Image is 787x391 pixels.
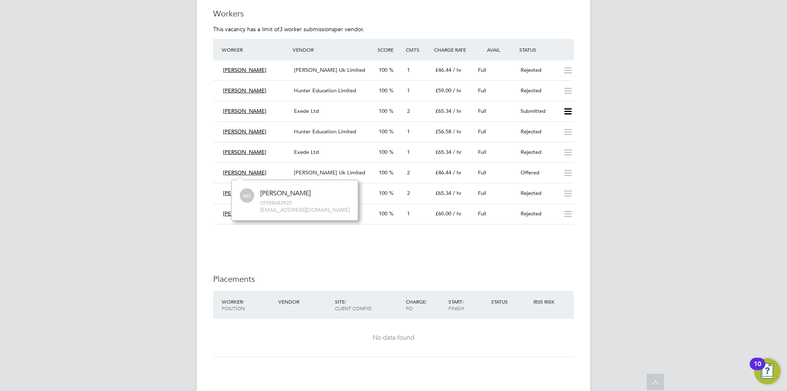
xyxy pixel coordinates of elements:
[435,128,451,135] span: £56.58
[407,66,410,73] span: 1
[407,87,410,94] span: 1
[407,149,410,155] span: 1
[517,187,560,200] div: Rejected
[379,66,387,73] span: 100
[240,189,254,203] span: MS
[223,210,266,217] span: [PERSON_NAME]
[517,207,560,221] div: Rejected
[489,294,532,309] div: Status
[478,149,486,155] span: Full
[379,128,387,135] span: 100
[435,169,451,176] span: £46.44
[754,358,780,384] button: Open Resource Center, 10 new notifications
[335,298,371,311] span: / Client Config
[478,190,486,197] span: Full
[213,274,574,284] h3: Placements
[478,87,486,94] span: Full
[260,207,350,214] span: [EMAIL_ADDRESS][DOMAIN_NAME]
[294,66,365,73] span: [PERSON_NAME] Uk Limited
[517,166,560,180] div: Offered
[435,149,451,155] span: £65.34
[221,334,566,342] div: No data found
[435,66,451,73] span: £46.44
[407,190,410,197] span: 2
[517,64,560,77] div: Rejected
[279,25,334,33] em: 3 worker submissions
[453,169,462,176] span: / hr
[446,294,489,316] div: Start
[379,190,387,197] span: 100
[294,169,365,176] span: [PERSON_NAME] Uk Limited
[260,189,311,198] div: [PERSON_NAME]
[517,84,560,98] div: Rejected
[223,107,266,114] span: [PERSON_NAME]
[379,107,387,114] span: 100
[379,210,387,217] span: 100
[260,200,350,207] span: 07958483925
[379,149,387,155] span: 100
[453,128,462,135] span: / hr
[435,107,451,114] span: £65.34
[478,128,486,135] span: Full
[435,210,451,217] span: £60.00
[220,42,291,57] div: Worker
[478,210,486,217] span: Full
[404,42,432,57] div: Cmts
[213,8,574,19] h3: Workers
[407,210,410,217] span: 1
[475,42,517,57] div: Avail
[213,25,574,33] p: This vacancy has a limit of per vendor.
[294,87,356,94] span: Hunter Education Limited
[517,125,560,139] div: Rejected
[754,364,761,375] div: 10
[222,298,245,311] span: / Position
[432,42,475,57] div: Charge Rate
[294,128,356,135] span: Hunter Education Limited
[407,107,410,114] span: 2
[407,169,410,176] span: 2
[333,294,404,316] div: Site
[478,107,486,114] span: Full
[453,107,462,114] span: / hr
[223,149,266,155] span: [PERSON_NAME]
[406,298,427,311] span: / PO
[223,87,266,94] span: [PERSON_NAME]
[435,87,451,94] span: £59.00
[453,190,462,197] span: / hr
[517,42,574,57] div: Status
[478,66,486,73] span: Full
[375,42,404,57] div: Score
[294,107,319,114] span: Exede Ltd
[435,190,451,197] span: £65.34
[453,87,462,94] span: / hr
[517,105,560,118] div: Submitted
[223,169,266,176] span: [PERSON_NAME]
[220,294,276,316] div: Worker
[453,149,462,155] span: / hr
[448,298,464,311] span: / Finish
[453,66,462,73] span: / hr
[478,169,486,176] span: Full
[291,42,375,57] div: Vendor
[404,294,446,316] div: Charge
[407,128,410,135] span: 1
[223,66,266,73] span: [PERSON_NAME]
[453,210,462,217] span: / hr
[223,128,266,135] span: [PERSON_NAME]
[276,294,333,309] div: Vendor
[379,87,387,94] span: 100
[223,190,266,197] span: [PERSON_NAME]
[379,169,387,176] span: 100
[294,149,319,155] span: Exede Ltd
[531,294,560,309] div: IR35 Risk
[517,146,560,159] div: Rejected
